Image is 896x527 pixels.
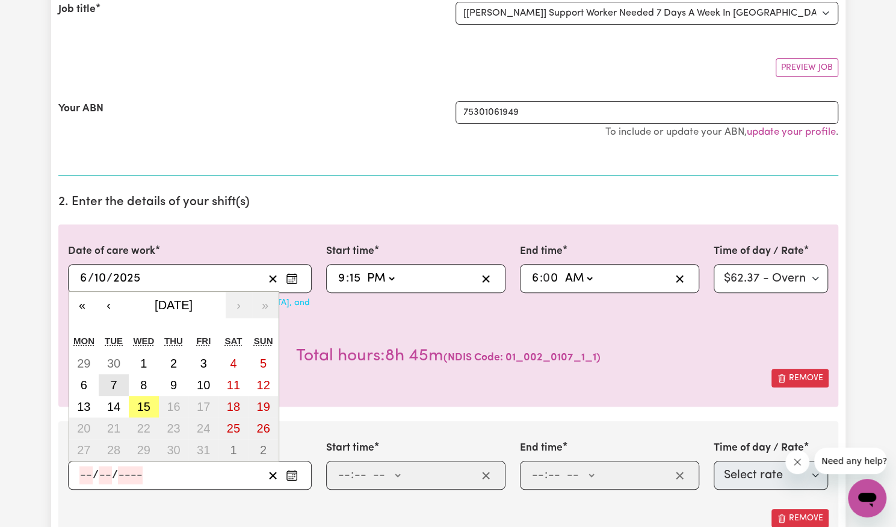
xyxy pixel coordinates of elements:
[68,440,155,456] label: Date of care work
[227,400,240,413] abbr: 18 October 2025
[443,353,601,363] span: ( 01_002_0107_1_1 )
[531,270,540,288] input: --
[107,422,120,435] abbr: 21 October 2025
[714,440,804,456] label: Time of day / Rate
[99,466,112,484] input: --
[77,443,90,457] abbr: 27 October 2025
[107,272,113,285] span: /
[167,400,180,413] abbr: 16 October 2025
[349,270,361,288] input: --
[776,58,838,77] button: Preview Job
[218,418,249,439] button: 25 October 2025
[296,348,443,365] span: Total hours worked: 8 hours 45 minutes
[351,469,354,482] span: :
[200,357,207,370] abbr: 3 October 2025
[122,292,226,318] button: [DATE]
[188,374,218,396] button: 10 October 2025
[88,272,94,285] span: /
[256,400,270,413] abbr: 19 October 2025
[448,353,503,363] strong: NDIS Code:
[520,440,563,456] label: End time
[545,469,548,482] span: :
[230,357,236,370] abbr: 4 October 2025
[81,378,87,392] abbr: 6 October 2025
[77,400,90,413] abbr: 13 October 2025
[249,396,279,418] button: 19 October 2025
[69,374,99,396] button: 6 October 2025
[543,270,559,288] input: --
[73,336,94,346] abbr: Monday
[159,374,189,396] button: 9 October 2025
[140,378,147,392] abbr: 8 October 2025
[170,378,177,392] abbr: 9 October 2025
[137,422,150,435] abbr: 22 October 2025
[129,396,159,418] button: 15 October 2025
[254,336,273,346] abbr: Sunday
[543,273,550,285] span: 0
[249,374,279,396] button: 12 October 2025
[747,127,836,137] a: update your profile
[164,336,183,346] abbr: Thursday
[260,443,267,457] abbr: 2 November 2025
[249,418,279,439] button: 26 October 2025
[188,353,218,374] button: 3 October 2025
[218,374,249,396] button: 11 October 2025
[105,336,123,346] abbr: Tuesday
[170,357,177,370] abbr: 2 October 2025
[520,244,563,259] label: End time
[110,378,117,392] abbr: 7 October 2025
[93,469,99,482] span: /
[68,244,155,259] label: Date of care work
[167,422,180,435] abbr: 23 October 2025
[133,336,154,346] abbr: Wednesday
[77,422,90,435] abbr: 20 October 2025
[58,2,96,17] label: Job title
[99,374,129,396] button: 7 October 2025
[140,357,147,370] abbr: 1 October 2025
[218,396,249,418] button: 18 October 2025
[230,443,236,457] abbr: 1 November 2025
[69,439,99,461] button: 27 October 2025
[99,418,129,439] button: 21 October 2025
[69,418,99,439] button: 20 October 2025
[137,443,150,457] abbr: 29 October 2025
[99,439,129,461] button: 28 October 2025
[188,439,218,461] button: 31 October 2025
[346,272,349,285] span: :
[771,369,829,387] button: Remove this shift
[218,353,249,374] button: 4 October 2025
[540,272,543,285] span: :
[848,479,886,517] iframe: Button to launch messaging window
[282,466,301,484] button: Enter the date of care work
[227,378,240,392] abbr: 11 October 2025
[58,195,838,210] h2: 2. Enter the details of your shift(s)
[548,466,561,484] input: --
[338,270,346,288] input: --
[605,127,838,137] small: To include or update your ABN, .
[79,466,93,484] input: --
[282,270,301,288] button: Enter the date of care work
[129,418,159,439] button: 22 October 2025
[256,422,270,435] abbr: 26 October 2025
[159,418,189,439] button: 23 October 2025
[137,400,150,413] abbr: 15 October 2025
[196,336,211,346] abbr: Friday
[249,439,279,461] button: 2 November 2025
[155,298,193,312] span: [DATE]
[99,396,129,418] button: 14 October 2025
[159,353,189,374] button: 2 October 2025
[326,244,374,259] label: Start time
[714,244,804,259] label: Time of day / Rate
[249,353,279,374] button: 5 October 2025
[96,292,122,318] button: ‹
[112,469,118,482] span: /
[354,466,367,484] input: --
[197,378,210,392] abbr: 10 October 2025
[69,353,99,374] button: 29 September 2025
[113,270,141,288] input: ----
[99,353,129,374] button: 30 September 2025
[107,400,120,413] abbr: 14 October 2025
[785,450,809,474] iframe: Close message
[227,422,240,435] abbr: 25 October 2025
[118,466,143,484] input: ----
